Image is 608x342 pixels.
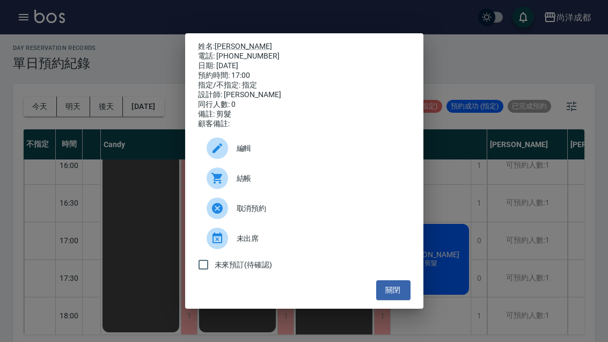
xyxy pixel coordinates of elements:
div: 顧客備註: [198,119,411,129]
button: 關閉 [376,280,411,300]
a: 結帳 [198,163,411,193]
div: 指定/不指定: 指定 [198,81,411,90]
div: 備註: 剪髮 [198,110,411,119]
div: 設計師: [PERSON_NAME] [198,90,411,100]
p: 姓名: [198,42,411,52]
span: 取消預約 [237,203,402,214]
div: 未出席 [198,223,411,253]
div: 取消預約 [198,193,411,223]
div: 預約時間: 17:00 [198,71,411,81]
span: 編輯 [237,143,402,154]
div: 同行人數: 0 [198,100,411,110]
span: 結帳 [237,173,402,184]
span: 未來預訂(待確認) [215,259,273,271]
div: 日期: [DATE] [198,61,411,71]
span: 未出席 [237,233,402,244]
div: 編輯 [198,133,411,163]
div: 電話: [PHONE_NUMBER] [198,52,411,61]
a: [PERSON_NAME] [215,42,272,50]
